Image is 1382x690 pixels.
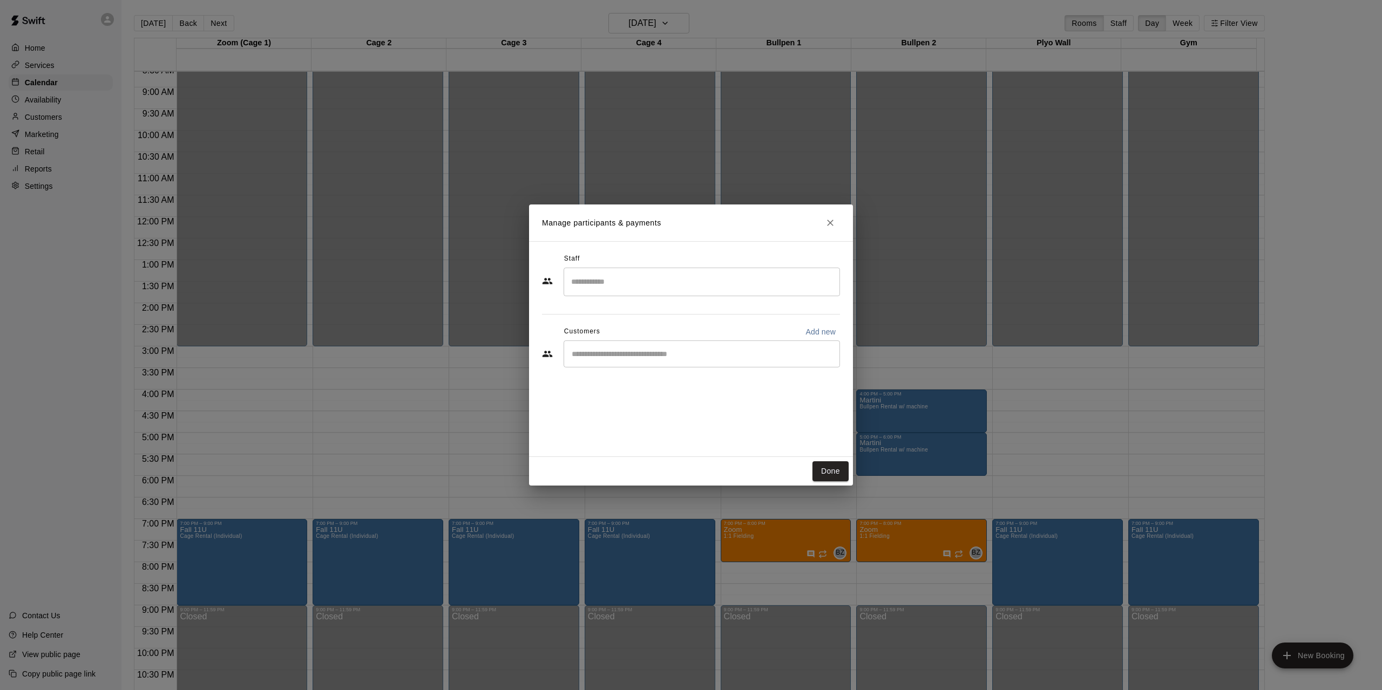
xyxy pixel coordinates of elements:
[564,340,840,367] div: Start typing to search customers...
[564,250,580,268] span: Staff
[821,213,840,233] button: Close
[542,349,553,359] svg: Customers
[801,323,840,340] button: Add new
[542,217,661,229] p: Manage participants & payments
[812,461,849,481] button: Done
[564,323,600,340] span: Customers
[542,276,553,286] svg: Staff
[805,326,836,337] p: Add new
[564,268,840,296] div: Search staff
